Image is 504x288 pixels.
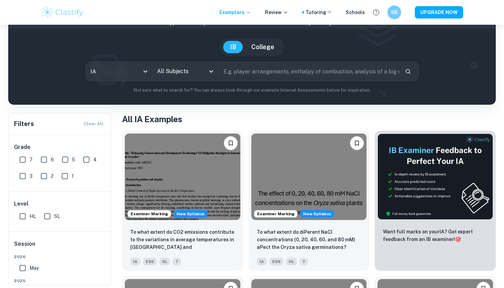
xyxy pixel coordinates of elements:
div: IA [86,62,152,81]
span: 2026 [14,254,106,260]
button: UPGRADE NOW [415,6,463,19]
span: 🎯 [455,237,461,242]
span: HL [29,212,36,220]
a: Schools [346,9,365,16]
img: Clastify logo [41,5,84,19]
button: Bookmark [350,136,364,150]
p: Want full marks on your IA ? Get expert feedback from an IB examiner! [383,228,488,243]
p: Exemplars [219,9,251,16]
h6: SB [391,9,398,16]
span: HL [286,258,297,265]
p: Review [265,9,288,16]
span: 7 [29,156,33,163]
p: To what extent do CO2 emissions contribute to the variations in average temperatures in Indonesia... [130,228,235,252]
button: Open [206,67,216,76]
button: Search [402,66,414,77]
a: ThumbnailWant full marks on yourIA? Get expert feedback from an IB examiner! [375,131,496,271]
span: 4 [93,156,97,163]
img: ESS IA example thumbnail: To what extent do diPerent NaCl concentr [251,134,367,220]
h6: Level [14,200,106,208]
span: ESS [143,258,157,265]
h1: All IA Examples [122,113,496,125]
button: IB [223,41,243,53]
a: Examiner MarkingStarting from the May 2026 session, the ESS IA requirements have changed. We crea... [249,131,370,271]
input: E.g. player arrangements, enthalpy of combustion, analysis of a big city... [219,62,399,81]
span: Examiner Marking [128,211,171,217]
span: 7 [300,258,308,265]
p: To what extent do diPerent NaCl concentrations (0, 20, 40, 60, and 80 mM) aPect the Oryza sativa ... [257,228,361,251]
button: Help and Feedback [370,7,382,18]
a: Examiner MarkingStarting from the May 2026 session, the ESS IA requirements have changed. We crea... [122,131,243,271]
span: New Syllabus [174,210,207,218]
div: Starting from the May 2026 session, the ESS IA requirements have changed. We created this exempla... [300,210,334,218]
h6: Session [14,240,106,254]
span: New Syllabus [300,210,334,218]
button: College [244,41,281,53]
span: 2025 [14,278,106,284]
div: Starting from the May 2026 session, the ESS IA requirements have changed. We created this exempla... [174,210,207,218]
span: 3 [29,172,33,180]
span: 6 [51,156,54,163]
span: 2 [51,172,53,180]
a: Tutoring [305,9,332,16]
button: Bookmark [224,136,238,150]
span: SL [54,212,60,220]
span: IA [257,258,267,265]
img: ESS IA example thumbnail: To what extent do CO2 emissions contribu [125,134,240,220]
button: SB [387,5,401,19]
span: 1 [72,172,74,180]
span: ESS [269,258,283,265]
img: Thumbnail [377,134,493,220]
h6: Filters [14,119,34,129]
span: SL [159,258,170,265]
span: May [29,264,39,272]
span: IA [130,258,140,265]
h6: Grade [14,143,106,151]
span: Examiner Marking [254,211,297,217]
p: Not sure what to search for? You can always look through our example Internal Assessments below f... [14,87,490,94]
span: 5 [72,156,75,163]
span: 7 [173,258,181,265]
